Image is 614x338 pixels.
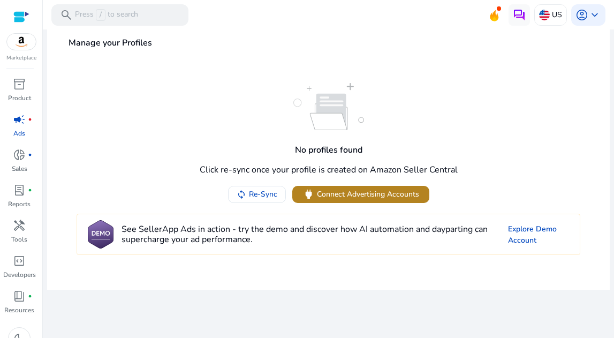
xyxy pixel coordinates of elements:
span: keyboard_arrow_down [588,9,601,21]
span: fiber_manual_record [28,294,32,298]
img: amazon.svg [7,34,36,50]
button: powerConnect Advertising Accounts [292,186,429,203]
h4: No profiles found [295,145,362,155]
span: Re-Sync [249,189,277,200]
a: Explore Demo Account [508,223,569,246]
p: US [552,5,562,24]
span: fiber_manual_record [28,117,32,122]
h4: Click re-sync once your profile is created on Amazon Seller Central [200,165,458,175]
mat-icon: sync [237,190,246,199]
span: handyman [13,219,26,232]
span: campaign [13,113,26,126]
span: lab_profile [13,184,26,197]
p: Ads [13,129,25,138]
p: Reports [8,199,31,209]
span: search [60,9,73,21]
h4: Manage your Profiles [47,34,610,52]
p: Resources [4,305,34,315]
p: Press to search [75,9,138,21]
img: us.svg [539,10,550,20]
p: Sales [12,164,27,174]
span: / [96,9,105,21]
span: fiber_manual_record [28,153,32,157]
h4: See SellerApp Ads in action - try the demo and discover how AI automation and dayparting can supe... [122,224,500,245]
span: inventory_2 [13,78,26,91]
span: Connect Advertising Accounts [317,189,419,200]
span: fiber_manual_record [28,188,32,192]
p: Tools [11,235,27,244]
span: power [302,188,315,200]
p: Marketplace [6,54,36,62]
span: donut_small [13,148,26,161]
span: book_4 [13,290,26,303]
p: Product [8,93,31,103]
span: account_circle [575,9,588,21]
p: Developers [3,270,36,280]
span: code_blocks [13,254,26,267]
button: Re-Sync [228,186,286,203]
